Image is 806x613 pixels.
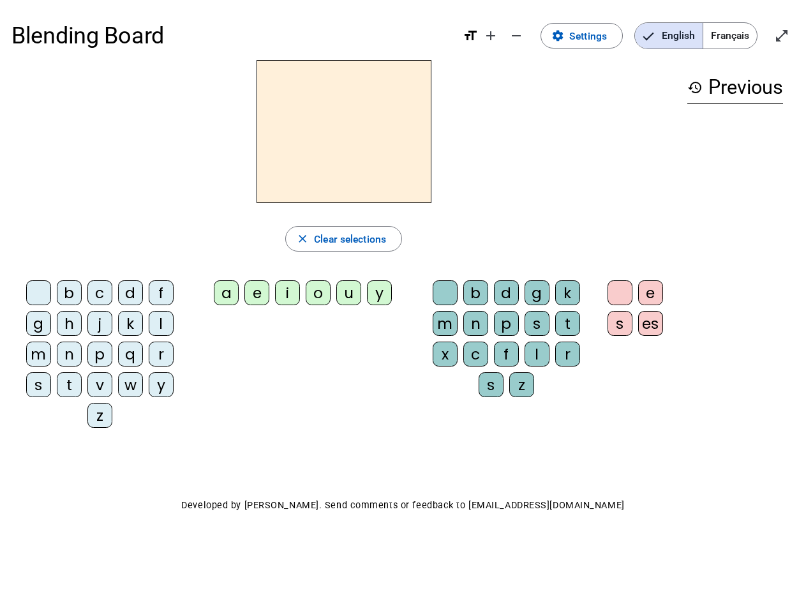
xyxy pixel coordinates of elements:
p: Developed by [PERSON_NAME]. Send comments or feedback to [EMAIL_ADDRESS][DOMAIN_NAME] [11,497,795,514]
div: p [494,311,519,336]
div: es [638,311,663,336]
div: z [509,372,534,397]
span: English [635,23,703,49]
div: e [638,280,663,305]
div: a [214,280,239,305]
div: b [57,280,82,305]
div: x [433,342,458,367]
div: b [463,280,488,305]
div: f [149,280,174,305]
button: Enter full screen [769,23,795,49]
div: t [555,311,580,336]
mat-icon: format_size [463,28,478,43]
div: m [26,342,51,367]
div: p [87,342,112,367]
span: Clear selections [314,231,386,248]
mat-icon: remove [509,28,524,43]
div: y [149,372,174,397]
div: t [57,372,82,397]
div: u [336,280,361,305]
div: l [149,311,174,336]
mat-icon: add [483,28,498,43]
div: c [463,342,488,367]
div: n [463,311,488,336]
div: f [494,342,519,367]
div: i [275,280,300,305]
mat-icon: open_in_full [774,28,789,43]
div: s [479,372,504,397]
div: r [555,342,580,367]
button: Decrease font size [504,23,529,49]
mat-icon: settings [551,29,564,42]
button: Clear selections [285,226,402,252]
span: Français [703,23,757,49]
div: g [525,280,549,305]
div: j [87,311,112,336]
h1: Blending Board [11,13,451,59]
div: g [26,311,51,336]
div: m [433,311,458,336]
div: l [525,342,549,367]
div: d [118,280,143,305]
h3: Previous [687,72,783,104]
div: v [87,372,112,397]
div: e [244,280,269,305]
mat-button-toggle-group: Language selection [634,22,757,49]
mat-icon: history [687,80,703,95]
button: Settings [541,23,623,49]
div: z [87,403,112,428]
div: s [608,311,632,336]
div: n [57,342,82,367]
div: y [367,280,392,305]
div: s [26,372,51,397]
div: s [525,311,549,336]
div: w [118,372,143,397]
mat-icon: close [296,232,309,245]
button: Increase font size [478,23,504,49]
div: q [118,342,143,367]
span: Settings [569,27,607,45]
div: o [306,280,331,305]
div: k [118,311,143,336]
div: h [57,311,82,336]
div: c [87,280,112,305]
div: r [149,342,174,367]
div: d [494,280,519,305]
div: k [555,280,580,305]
